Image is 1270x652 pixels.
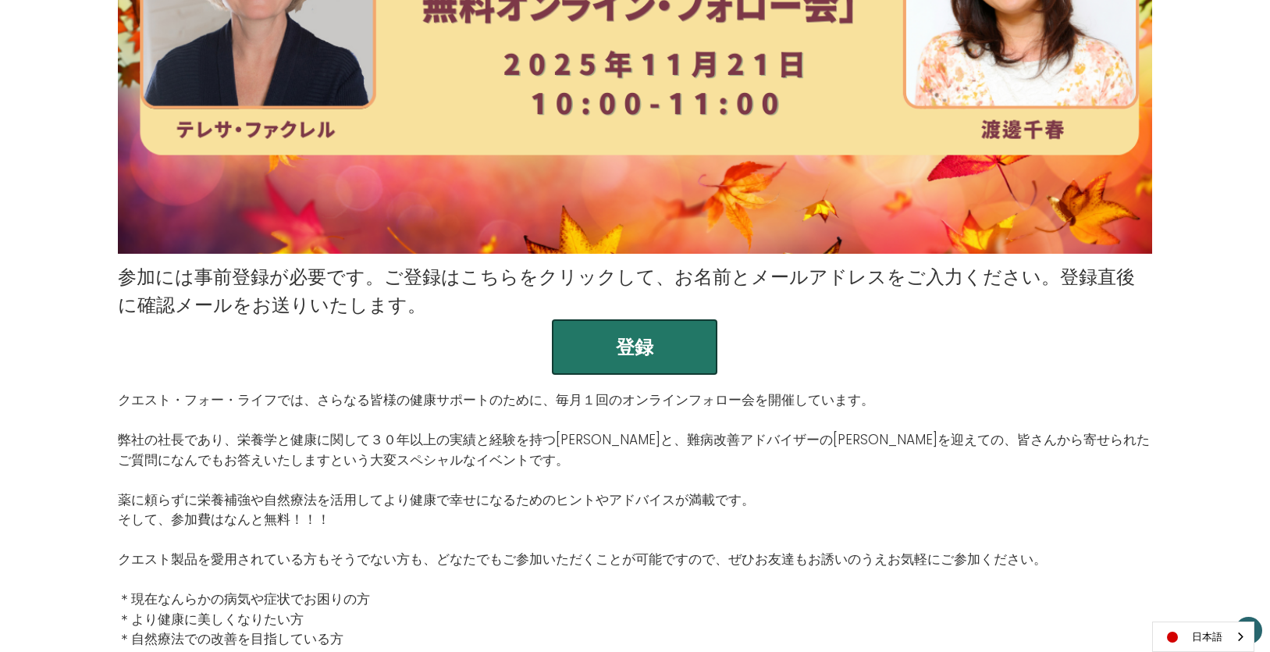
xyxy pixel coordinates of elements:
[118,430,1153,470] p: 弊社の社長であり、栄養学と健康に関して３０年以上の実績と経験を持つ[PERSON_NAME]と、難病改善アドバイザーの[PERSON_NAME]を迎えての、皆さんから寄せられたご質問になんでもお...
[118,550,1153,570] p: クエスト製品を愛用されている方もそうでない方も、どなたでもご参加いただくことが可能ですので、ぜひお友達もお誘いのうえお気軽にご参加ください。
[118,390,1153,411] p: クエスト・フォー・ライフでは、さらなる皆様の健康サポートのために、毎月１回のオンラインフォロー会を開催しています。
[118,490,1153,511] p: 薬に頼らずに栄養補強や自然療法を活用してより健康で幸せになるためのヒントやアドバイスが満載です。
[118,590,532,610] p: ＊現在なんらかの病気や症状でお困りの方
[552,319,717,375] button: 登録
[118,510,1153,530] p: そして、参加費はなんと無料！！！
[1152,622,1254,652] div: Language
[118,263,1153,319] p: 参加には事前登録が必要です。ご登録はこちらをクリックして、お名前とメールアドレスをご入力ください。登録直後に確認メールをお送りいたします。
[118,610,532,630] p: ＊より健康に美しくなりたい方
[1153,622,1254,651] a: 日本語
[118,629,532,650] p: ＊自然療法での改善を目指している方
[1152,622,1254,652] aside: Language selected: 日本語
